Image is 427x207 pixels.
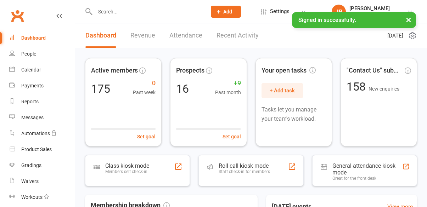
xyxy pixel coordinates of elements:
[21,35,46,41] div: Dashboard
[9,173,75,189] a: Waivers
[217,23,259,48] a: Recent Activity
[270,4,290,19] span: Settings
[9,78,75,94] a: Payments
[21,178,39,184] div: Waivers
[369,86,399,92] span: New enquiries
[215,78,241,88] span: +9
[219,162,270,169] div: Roll call kiosk mode
[223,133,241,140] button: Set goal
[349,12,399,18] div: Moranbah Martial Arts
[137,133,156,140] button: Set goal
[133,78,156,88] span: 0
[347,65,403,76] span: "Contact Us" submissions
[9,46,75,62] a: People
[85,23,116,48] a: Dashboard
[9,142,75,157] a: Product Sales
[9,30,75,46] a: Dashboard
[21,67,41,73] div: Calendar
[169,23,202,48] a: Attendance
[21,83,44,88] div: Payments
[105,162,149,169] div: Class kiosk mode
[130,23,155,48] a: Revenue
[9,94,75,110] a: Reports
[21,115,44,120] div: Messages
[298,17,356,23] span: Signed in successfully.
[215,88,241,96] span: Past month
[262,83,303,98] button: + Add task
[21,131,50,136] div: Automations
[93,7,202,17] input: Search...
[262,65,316,76] span: Your open tasks
[262,105,326,123] p: Tasks let you manage your team's workload.
[347,80,369,93] span: 158
[9,7,26,25] a: Clubworx
[211,6,241,18] button: Add
[21,51,36,57] div: People
[21,146,52,152] div: Product Sales
[9,189,75,205] a: Workouts
[9,157,75,173] a: Gradings
[21,99,39,104] div: Reports
[21,194,43,200] div: Workouts
[332,5,346,19] div: JB
[21,162,41,168] div: Gradings
[105,169,149,174] div: Members self check-in
[332,162,402,176] div: General attendance kiosk mode
[176,65,204,76] span: Prospects
[387,31,403,40] span: [DATE]
[219,169,270,174] div: Staff check-in for members
[349,5,399,12] div: [PERSON_NAME]
[9,110,75,126] a: Messages
[332,176,402,181] div: Great for the front desk
[223,9,232,15] span: Add
[9,62,75,78] a: Calendar
[9,126,75,142] a: Automations
[176,83,189,94] div: 16
[402,12,415,27] button: ×
[91,83,110,94] div: 175
[133,88,156,96] span: Past week
[91,65,138,76] span: Active members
